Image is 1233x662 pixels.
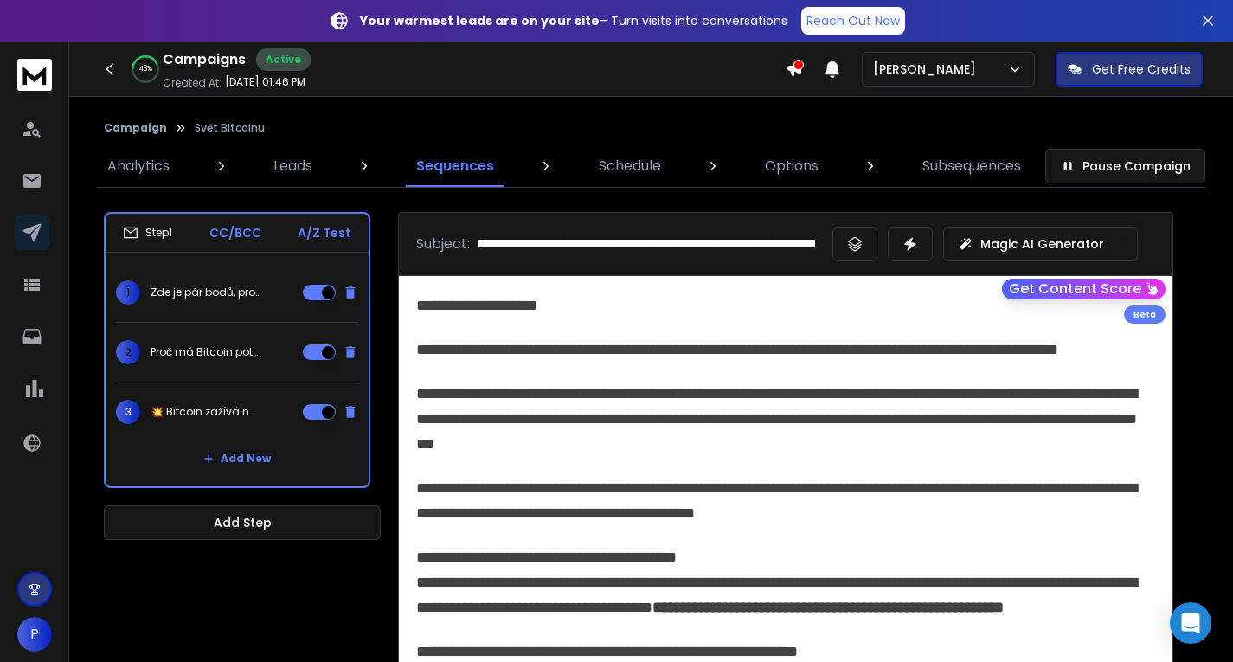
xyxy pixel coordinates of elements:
button: P [17,617,52,652]
img: logo [17,59,52,91]
button: Get Content Score [1002,279,1166,299]
p: [DATE] 01:46 PM [225,75,305,89]
button: Pause Campaign [1045,149,1205,183]
span: 3 [116,400,140,424]
div: Active [256,48,311,71]
p: Svět Bitcoinu [195,121,265,135]
p: Reach Out Now [806,12,900,29]
a: Subsequences [912,145,1031,187]
p: Magic AI Generator [980,235,1104,253]
div: Open Intercom Messenger [1170,602,1211,644]
p: Leads [273,156,312,177]
p: Sequences [416,156,494,177]
button: Magic AI Generator [943,227,1138,261]
button: Campaign [104,121,167,135]
p: Schedule [599,156,661,177]
a: Reach Out Now [801,7,905,35]
span: 2 [116,340,140,364]
span: 1 [116,280,140,305]
button: Get Free Credits [1056,52,1203,87]
a: Sequences [406,145,504,187]
p: Zde je pár bodů, proč by [PERSON_NAME] měl růst [151,286,261,299]
p: 43 % [139,64,152,74]
strong: Your warmest leads are on your site [360,12,600,29]
div: Beta [1124,305,1166,324]
p: Proč má Bitcoin potenciál růstu [151,345,261,359]
h1: Campaigns [163,49,246,70]
p: Options [765,156,819,177]
button: Add Step [104,505,381,540]
a: Schedule [588,145,671,187]
p: Analytics [107,156,170,177]
a: Analytics [97,145,180,187]
p: – Turn visits into conversations [360,12,787,29]
p: Subsequences [922,156,1021,177]
p: Created At: [163,76,222,90]
p: A/Z Test [298,224,351,241]
li: Step1CC/BCCA/Z Test1Zde je pár bodů, proč by [PERSON_NAME] měl růst2Proč má Bitcoin potenciál růs... [104,212,370,488]
p: Subject: [416,234,470,254]
p: Get Free Credits [1092,61,1191,78]
a: Leads [263,145,323,187]
p: [PERSON_NAME] [873,61,983,78]
a: Options [755,145,829,187]
div: Step 1 [123,225,172,241]
p: 💥 Bitcoin zažívá návrat na výsluní. A tentokrát u toho budou i vlády. [151,405,261,419]
p: CC/BCC [209,224,261,241]
button: Add New [189,441,285,476]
